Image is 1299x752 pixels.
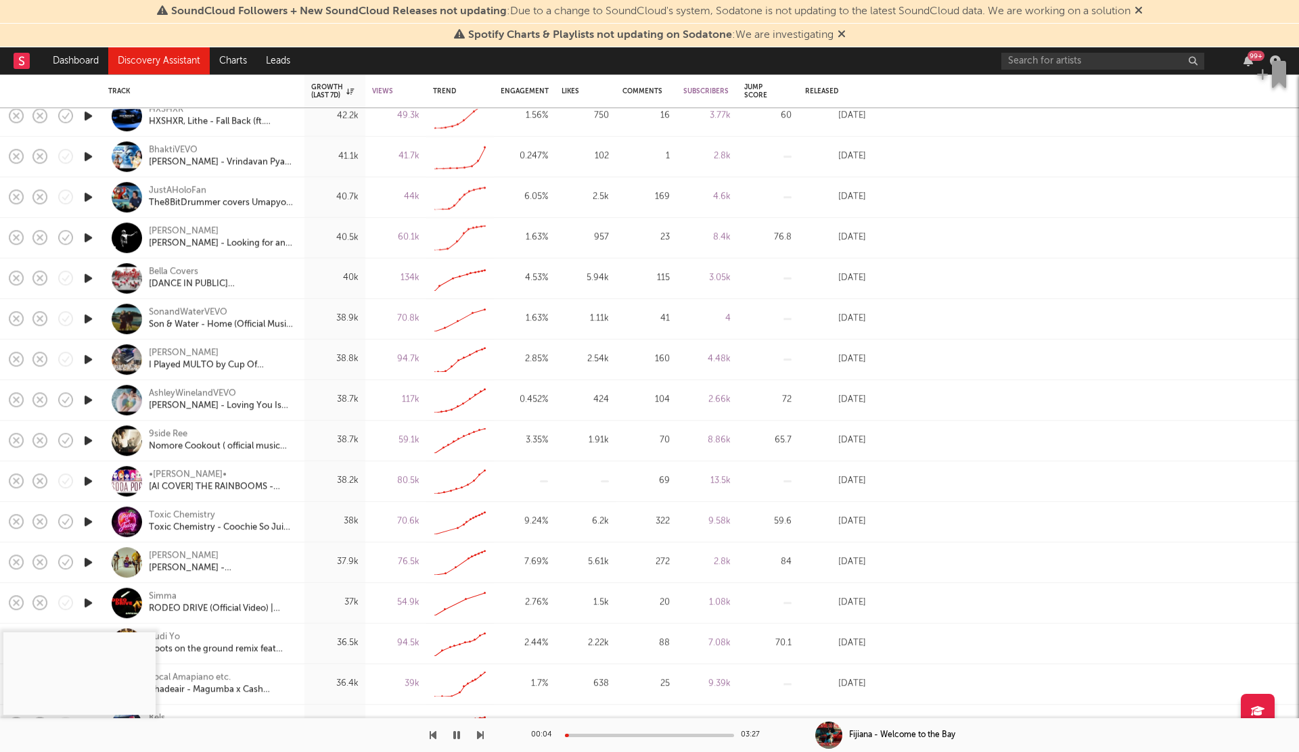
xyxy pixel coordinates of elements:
div: Growth (last 7d) [311,83,354,99]
div: 1.63 % [501,230,548,246]
div: 1.08k [683,595,731,611]
div: [PERSON_NAME] - Vrindavan Pyaro Vrindavan (Music Video) [149,157,294,169]
div: [AI COVER] THE RAINBOOMS - “SODA POP" (org. SAJA BOYS) [149,481,294,494]
input: Search for artists [1001,53,1204,70]
div: 35 [622,717,670,733]
span: SoundCloud Followers + New SoundCloud Releases not updating [171,6,507,17]
div: 36.4k [311,717,359,733]
a: AshleyWinelandVEVO [149,388,236,400]
span: : Due to a change to SoundCloud's system, Sodatone is not updating to the latest SoundCloud data.... [171,6,1131,17]
div: [DATE] [805,230,866,246]
div: Engagement [501,87,549,95]
div: 134k [372,271,419,287]
div: 94.5k [372,636,419,652]
div: 322 [622,514,670,530]
div: Toxic Chemistry [149,510,215,522]
div: 3.35 % [501,433,548,449]
button: 99+ [1244,55,1253,66]
div: 2.44 % [501,636,548,652]
div: 4 [683,311,731,327]
div: 70.1 [744,636,792,652]
div: 7.08k [683,636,731,652]
div: 6.05 % [501,189,548,206]
div: I Played MULTO by Cup Of [PERSON_NAME] at a PUBLIC PIANO! | Public Piano Cover [149,360,294,372]
div: 72 [744,392,792,408]
div: 40.7k [311,189,359,206]
div: 957 [562,230,609,246]
a: Boots on the ground remix feat [PERSON_NAME]. #boots #bootsontheground #803fresh #fantasia #lined... [149,644,294,656]
div: 80.5k [372,473,419,490]
div: Comments [622,87,662,95]
div: [DATE] [805,717,866,733]
div: 102 [562,149,609,165]
div: 750 [562,108,609,124]
div: 272 [622,555,670,571]
span: : We are investigating [468,30,834,41]
div: SonandWaterVEVO [149,307,294,319]
a: [PERSON_NAME] - [GEOGRAPHIC_DATA] (music video) [149,563,294,575]
div: JustAHoloFan [149,185,294,197]
a: Dashboard [43,47,108,74]
div: 104 [622,392,670,408]
div: Views [372,87,399,95]
div: 3.05k [683,271,731,287]
div: 2.22k [562,636,609,652]
div: 1.11k [562,311,609,327]
div: [DATE] [805,636,866,652]
span: Dismiss [838,30,846,41]
div: [DANCE IN PUBLIC] [PERSON_NAME] '[PERSON_NAME]' | Dance Cover | [GEOGRAPHIC_DATA] [149,279,294,291]
div: 38.2k [311,473,359,490]
div: [DATE] [805,149,866,165]
div: 60.1k [372,230,419,246]
div: 8.4k [683,230,731,246]
div: 38k [311,514,359,530]
div: 5.61k [562,555,609,571]
div: 4.53 % [501,271,548,287]
div: 70.8k [372,311,419,327]
div: 2.8k [683,555,731,571]
div: 94.7k [372,352,419,368]
div: 76.5k [372,555,419,571]
div: 84 [744,555,792,571]
div: HXSHXR, Lithe - Fall Back (ft. Devilish Trio) (Slowed + Reverb) [wave/phonk] [149,116,294,128]
a: Kels7 Years - [PERSON_NAME] & [PERSON_NAME] - [GEOGRAPHIC_DATA] [DATE] [149,713,294,737]
div: [PERSON_NAME] [149,226,219,238]
div: 37k [311,595,359,611]
div: Audi Yo [149,632,180,644]
a: Bella Covers[DANCE IN PUBLIC] [PERSON_NAME] '[PERSON_NAME]' | Dance Cover | [GEOGRAPHIC_DATA] [149,266,294,291]
div: 1 [622,149,670,165]
a: SimmaRODEO DRIVE (Official Video) | Simma | Latest Punjabi Song 2025 | New Punjabi Hit [149,591,294,615]
div: 1.7 % [501,676,548,692]
div: 00:04 [531,727,558,743]
div: 23 [622,230,670,246]
div: 20 [622,595,670,611]
div: [DATE] [805,392,866,408]
div: 36.4k [311,676,359,692]
div: 9.58k [683,514,731,530]
div: 9.24 % [501,514,548,530]
div: The8BitDrummer covers Umapyoi Legend (English ver.) from Umamusume on drums... [149,197,294,210]
a: SonandWaterVEVOSon & Water - Home (Official Music Video) ft. [GEOGRAPHIC_DATA] [149,307,294,331]
a: [PERSON_NAME] [149,550,219,563]
a: 9side Ree [149,429,187,441]
div: 424 [562,392,609,408]
div: RODEO DRIVE (Official Video) | Simma | Latest Punjabi Song 2025 | New Punjabi Hit [149,603,294,615]
div: 169 [622,189,670,206]
div: 2.54k [562,352,609,368]
div: [DATE] [805,595,866,611]
div: 16 [622,108,670,124]
div: [DATE] [805,514,866,530]
div: 638 [562,676,609,692]
div: 7.69 % [501,555,548,571]
div: 2.85 % [501,352,548,368]
div: 25 [622,676,670,692]
div: 1.63 % [501,311,548,327]
iframe: Fijiana - Welcome to the Bay [3,632,156,715]
div: 70.6k [372,514,419,530]
div: 2.5k [562,189,609,206]
a: •[PERSON_NAME]•[AI COVER] THE RAINBOOMS - “SODA POP" (org. SAJA BOYS) [149,469,294,494]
